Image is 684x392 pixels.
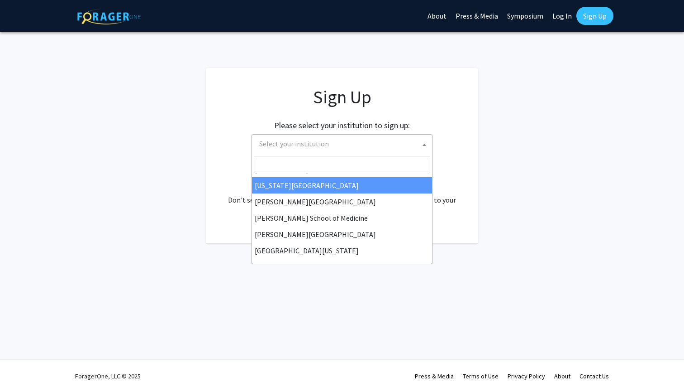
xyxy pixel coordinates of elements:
[75,360,141,392] div: ForagerOne, LLC © 2025
[508,372,545,380] a: Privacy Policy
[252,226,432,242] li: [PERSON_NAME][GEOGRAPHIC_DATA]
[252,177,432,194] li: [US_STATE][GEOGRAPHIC_DATA]
[224,173,460,216] div: Already have an account? . Don't see your institution? about bringing ForagerOne to your institut...
[579,372,609,380] a: Contact Us
[252,242,432,259] li: [GEOGRAPHIC_DATA][US_STATE]
[252,210,432,226] li: [PERSON_NAME] School of Medicine
[576,7,613,25] a: Sign Up
[254,156,430,171] input: Search
[252,134,432,155] span: Select your institution
[77,9,141,24] img: ForagerOne Logo
[554,372,570,380] a: About
[259,139,329,148] span: Select your institution
[463,372,499,380] a: Terms of Use
[274,121,410,131] h2: Please select your institution to sign up:
[252,194,432,210] li: [PERSON_NAME][GEOGRAPHIC_DATA]
[415,372,454,380] a: Press & Media
[252,259,432,275] li: [GEOGRAPHIC_DATA]
[256,135,432,153] span: Select your institution
[224,86,460,108] h1: Sign Up
[7,351,38,385] iframe: Chat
